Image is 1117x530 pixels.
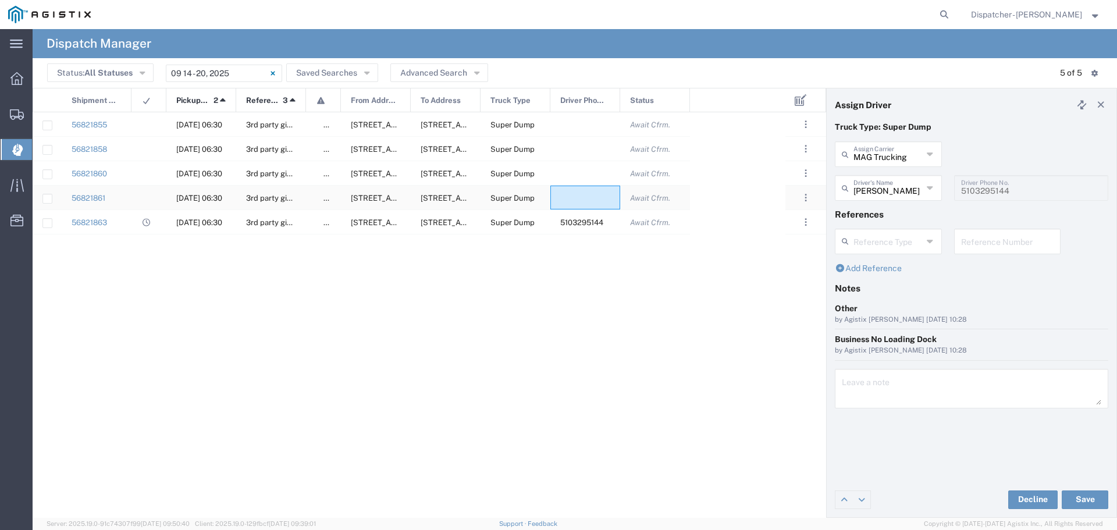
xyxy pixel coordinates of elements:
span: 2111 Hillcrest Ave, Antioch, California, 94509, United States [351,169,467,178]
span: 3020 Delta Rd, Brentwood, California, United States [421,194,536,202]
span: 2111 Hillcrest Ave, Antioch, California, 94509, United States [351,145,467,154]
span: Await Cfrm. [630,218,670,227]
button: ... [798,141,814,157]
span: 3020 Delta Rd, Brentwood, California, United States [421,169,536,178]
span: Status [630,88,654,113]
span: false [323,145,341,154]
span: Pickup Date and Time [176,88,209,113]
a: 56821860 [72,169,107,178]
span: [DATE] 09:50:40 [141,520,190,527]
span: false [323,169,341,178]
span: 3rd party giveaway [246,169,313,178]
p: Truck Type: Super Dump [835,121,1108,133]
span: Await Cfrm. [630,194,670,202]
a: 56821861 [72,194,105,202]
span: Super Dump [490,145,535,154]
span: . . . [805,215,807,229]
button: Status:All Statuses [47,63,154,82]
span: . . . [805,191,807,205]
a: 56821858 [72,145,107,154]
span: 2111 Hillcrest Ave, Antioch, California, 94509, United States [351,120,467,129]
h4: Assign Driver [835,99,891,110]
a: Edit next row [853,491,870,508]
span: 09/16/2025, 06:30 [176,194,222,202]
span: All Statuses [84,68,133,77]
span: From Address [351,88,398,113]
button: ... [798,214,814,230]
span: false [323,194,341,202]
span: Super Dump [490,194,535,202]
span: 3020 Delta Rd, Brentwood, California, United States [421,218,536,227]
span: false [323,120,341,129]
span: Truck Type [490,88,531,113]
div: Other [835,303,1108,315]
span: 5103295144 [560,218,603,227]
span: 3 [283,88,288,113]
a: 56821863 [72,218,107,227]
span: 09/16/2025, 06:30 [176,145,222,154]
h4: Dispatch Manager [47,29,151,58]
span: 3rd party giveaway [246,194,313,202]
span: 2 [214,88,218,113]
span: 3rd party giveaway [246,120,313,129]
button: Save [1062,490,1108,509]
span: 3rd party giveaway [246,218,313,227]
span: Dispatcher - Eli Amezcua [971,8,1082,21]
span: 2111 Hillcrest Ave, Antioch, California, 94509, United States [351,218,467,227]
span: 09/16/2025, 06:30 [176,218,222,227]
div: 5 of 5 [1060,67,1082,79]
img: logo [8,6,91,23]
span: Super Dump [490,120,535,129]
h4: Notes [835,283,1108,293]
span: 3020 Delta Rd, Brentwood, California, United States [421,145,536,154]
span: false [323,218,341,227]
span: Await Cfrm. [630,145,670,154]
a: 56821855 [72,120,107,129]
span: Client: 2025.19.0-129fbcf [195,520,316,527]
span: Driver Phone No. [560,88,607,113]
div: by Agistix [PERSON_NAME] [DATE] 10:28 [835,346,1108,356]
span: Copyright © [DATE]-[DATE] Agistix Inc., All Rights Reserved [924,519,1103,529]
button: ... [798,190,814,206]
span: . . . [805,118,807,131]
button: ... [798,165,814,182]
span: . . . [805,166,807,180]
button: ... [798,116,814,133]
span: Super Dump [490,169,535,178]
span: 3rd party giveaway [246,145,313,154]
a: Feedback [528,520,557,527]
span: 09/16/2025, 06:30 [176,169,222,178]
span: . . . [805,142,807,156]
a: Add Reference [835,264,902,273]
span: Server: 2025.19.0-91c74307f99 [47,520,190,527]
span: Super Dump [490,218,535,227]
div: Business No Loading Dock [835,333,1108,346]
div: by Agistix [PERSON_NAME] [DATE] 10:28 [835,315,1108,325]
span: [DATE] 09:39:01 [269,520,316,527]
button: Saved Searches [286,63,378,82]
span: To Address [421,88,461,113]
a: Edit previous row [835,491,853,508]
button: Decline [1008,490,1058,509]
button: Advanced Search [390,63,488,82]
span: 3020 Delta Rd, Brentwood, California, United States [421,120,536,129]
span: 09/16/2025, 06:30 [176,120,222,129]
a: Support [499,520,528,527]
h4: References [835,209,1108,219]
button: Dispatcher - [PERSON_NAME] [970,8,1101,22]
span: 2111 Hillcrest Ave, Antioch, California, 94509, United States [351,194,467,202]
span: Shipment No. [72,88,119,113]
span: Await Cfrm. [630,169,670,178]
span: Reference [246,88,279,113]
span: Await Cfrm. [630,120,670,129]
